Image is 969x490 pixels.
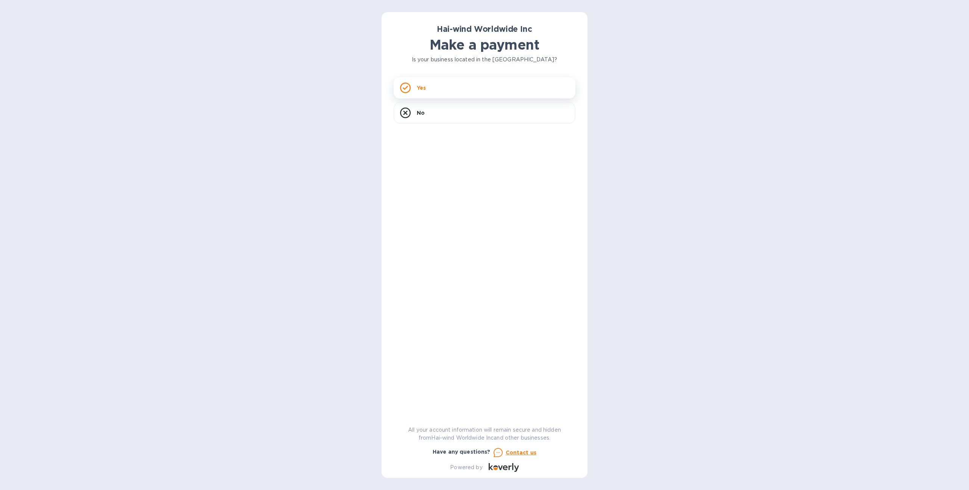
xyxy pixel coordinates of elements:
h1: Make a payment [394,37,575,53]
b: Hai-wind Worldwide Inc [437,24,532,34]
p: No [417,109,425,117]
p: Powered by [450,463,482,471]
u: Contact us [506,449,537,456]
p: Is your business located in the [GEOGRAPHIC_DATA]? [394,56,575,64]
p: All your account information will remain secure and hidden from Hai-wind Worldwide Inc and other ... [394,426,575,442]
b: Have any questions? [433,449,491,455]
p: Yes [417,84,426,92]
